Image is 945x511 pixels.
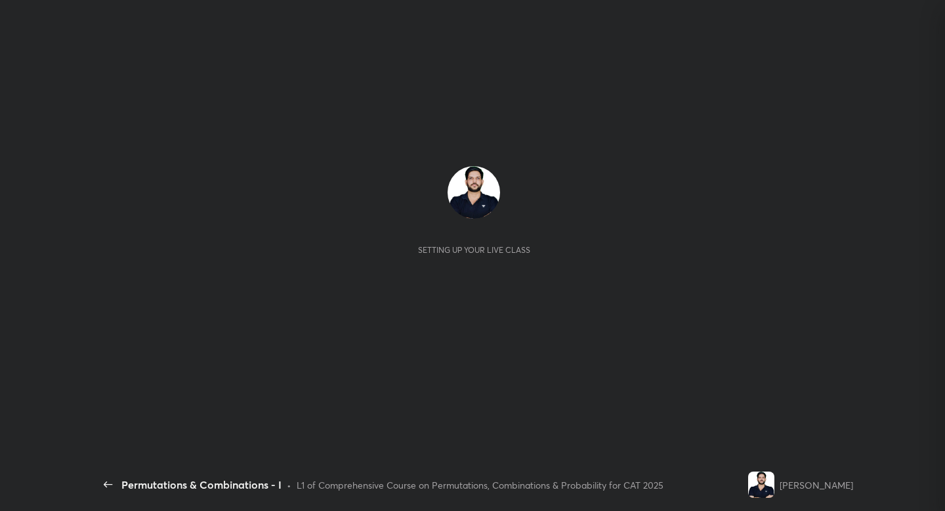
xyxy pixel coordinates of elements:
div: [PERSON_NAME] [780,478,853,492]
img: 1c09848962704c2c93b45c2bf87dea3f.jpg [448,166,500,219]
div: • [287,478,291,492]
div: Setting up your live class [418,245,530,255]
div: Permutations & Combinations - I [121,477,282,493]
img: 1c09848962704c2c93b45c2bf87dea3f.jpg [748,472,774,498]
div: L1 of Comprehensive Course on Permutations, Combinations & Probability for CAT 2025 [297,478,663,492]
